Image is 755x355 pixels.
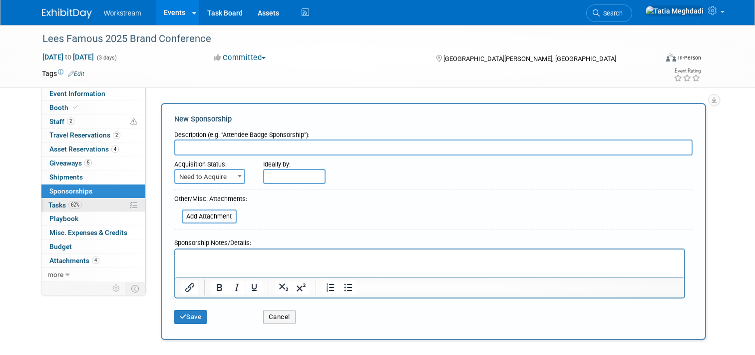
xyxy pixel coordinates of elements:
[49,145,119,153] span: Asset Reservations
[48,201,82,209] span: Tasks
[49,228,127,236] span: Misc. Expenses & Credits
[293,280,310,294] button: Superscript
[125,282,145,295] td: Toggle Event Tabs
[275,280,292,294] button: Subscript
[39,30,645,48] div: Lees Famous 2025 Brand Conference
[42,68,84,78] td: Tags
[211,280,228,294] button: Bold
[96,54,117,61] span: (3 days)
[41,87,145,100] a: Event Information
[49,103,80,111] span: Booth
[73,104,78,110] i: Booth reservation complete
[678,54,701,61] div: In-Person
[41,268,145,281] a: more
[263,155,648,169] div: Ideally by:
[210,52,270,63] button: Committed
[228,280,245,294] button: Italic
[645,5,704,16] img: Tatia Meghdadi
[175,170,244,184] span: Need to Acquire
[175,249,684,277] iframe: Rich Text Area
[49,173,83,181] span: Shipments
[63,53,73,61] span: to
[49,159,92,167] span: Giveaways
[174,126,693,139] div: Description (e.g. "Attendee Badge Sponsorship"):
[174,169,245,184] span: Need to Acquire
[108,282,125,295] td: Personalize Event Tab Strip
[49,256,99,264] span: Attachments
[49,242,72,250] span: Budget
[174,155,248,169] div: Acquisition Status:
[67,117,74,125] span: 2
[49,89,105,97] span: Event Information
[113,131,120,139] span: 2
[41,254,145,267] a: Attachments4
[181,280,198,294] button: Insert/edit link
[41,226,145,239] a: Misc. Expenses & Credits
[41,156,145,170] a: Giveaways5
[41,142,145,156] a: Asset Reservations4
[49,131,120,139] span: Travel Reservations
[443,55,616,62] span: [GEOGRAPHIC_DATA][PERSON_NAME], [GEOGRAPHIC_DATA]
[674,68,701,73] div: Event Rating
[41,198,145,212] a: Tasks62%
[586,4,632,22] a: Search
[68,70,84,77] a: Edit
[68,201,82,208] span: 62%
[49,187,92,195] span: Sponsorships
[49,117,74,125] span: Staff
[604,52,701,67] div: Event Format
[104,9,141,17] span: Workstream
[41,240,145,253] a: Budget
[84,159,92,166] span: 5
[246,280,263,294] button: Underline
[92,256,99,264] span: 4
[111,145,119,153] span: 4
[41,101,145,114] a: Booth
[174,234,685,248] div: Sponsorship Notes/Details:
[174,194,247,206] div: Other/Misc. Attachments:
[340,280,357,294] button: Bullet list
[41,170,145,184] a: Shipments
[42,8,92,18] img: ExhibitDay
[41,184,145,198] a: Sponsorships
[600,9,623,17] span: Search
[174,114,693,124] div: New Sponsorship
[42,52,94,61] span: [DATE] [DATE]
[174,310,207,324] button: Save
[322,280,339,294] button: Numbered list
[263,310,296,324] button: Cancel
[41,212,145,225] a: Playbook
[47,270,63,278] span: more
[49,214,78,222] span: Playbook
[41,128,145,142] a: Travel Reservations2
[41,115,145,128] a: Staff2
[666,53,676,61] img: Format-Inperson.png
[130,117,137,126] span: Potential Scheduling Conflict -- at least one attendee is tagged in another overlapping event.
